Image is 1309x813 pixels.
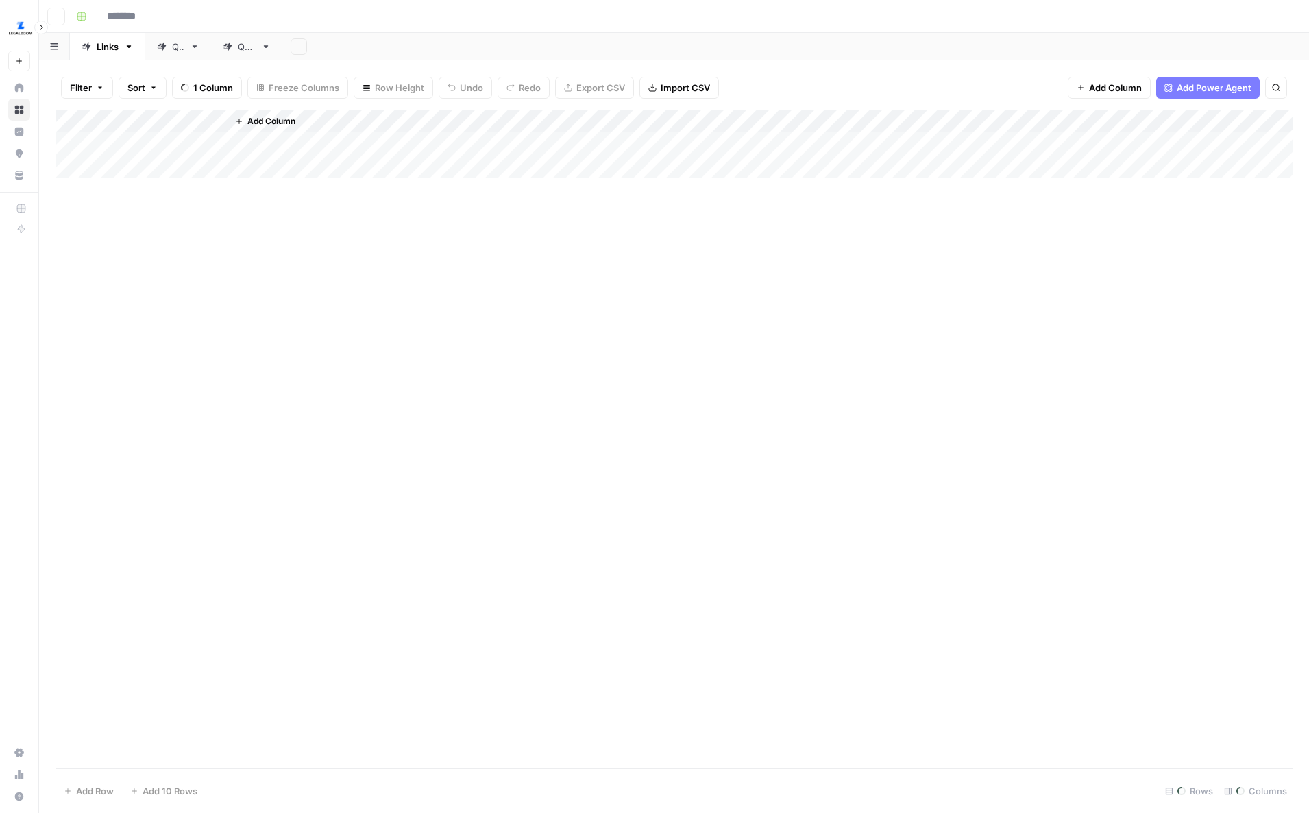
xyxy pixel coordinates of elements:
button: Export CSV [555,77,634,99]
span: Undo [460,81,483,95]
div: QA [172,40,184,53]
a: Your Data [8,165,30,186]
span: Export CSV [576,81,625,95]
button: Undo [439,77,492,99]
span: Add Row [76,784,114,798]
a: Browse [8,99,30,121]
div: QA2 [238,40,256,53]
span: Sort [127,81,145,95]
a: Insights [8,121,30,143]
a: Links [70,33,145,60]
span: Freeze Columns [269,81,339,95]
a: QA2 [211,33,282,60]
a: Home [8,77,30,99]
button: Add Power Agent [1156,77,1260,99]
a: QA [145,33,211,60]
span: Add 10 Rows [143,784,197,798]
button: Workspace: LegalZoom [8,11,30,45]
span: Add Power Agent [1177,81,1251,95]
div: Columns [1219,780,1293,802]
button: 1 Column [172,77,242,99]
button: Freeze Columns [247,77,348,99]
img: LegalZoom Logo [8,16,33,40]
div: Rows [1160,780,1219,802]
button: Filter [61,77,113,99]
span: Add Column [1089,81,1142,95]
span: Row Height [375,81,424,95]
span: Add Column [247,115,295,128]
button: Add Row [56,780,122,802]
button: Row Height [354,77,433,99]
button: Help + Support [8,786,30,808]
a: Opportunities [8,143,30,165]
button: Add Column [1068,77,1151,99]
a: Settings [8,742,30,764]
button: Sort [119,77,167,99]
button: Redo [498,77,550,99]
button: Add 10 Rows [122,780,206,802]
a: Usage [8,764,30,786]
span: Filter [70,81,92,95]
div: Links [97,40,119,53]
span: 1 Column [193,81,233,95]
span: Redo [519,81,541,95]
button: Add Column [230,112,301,130]
button: Import CSV [639,77,719,99]
span: Import CSV [661,81,710,95]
